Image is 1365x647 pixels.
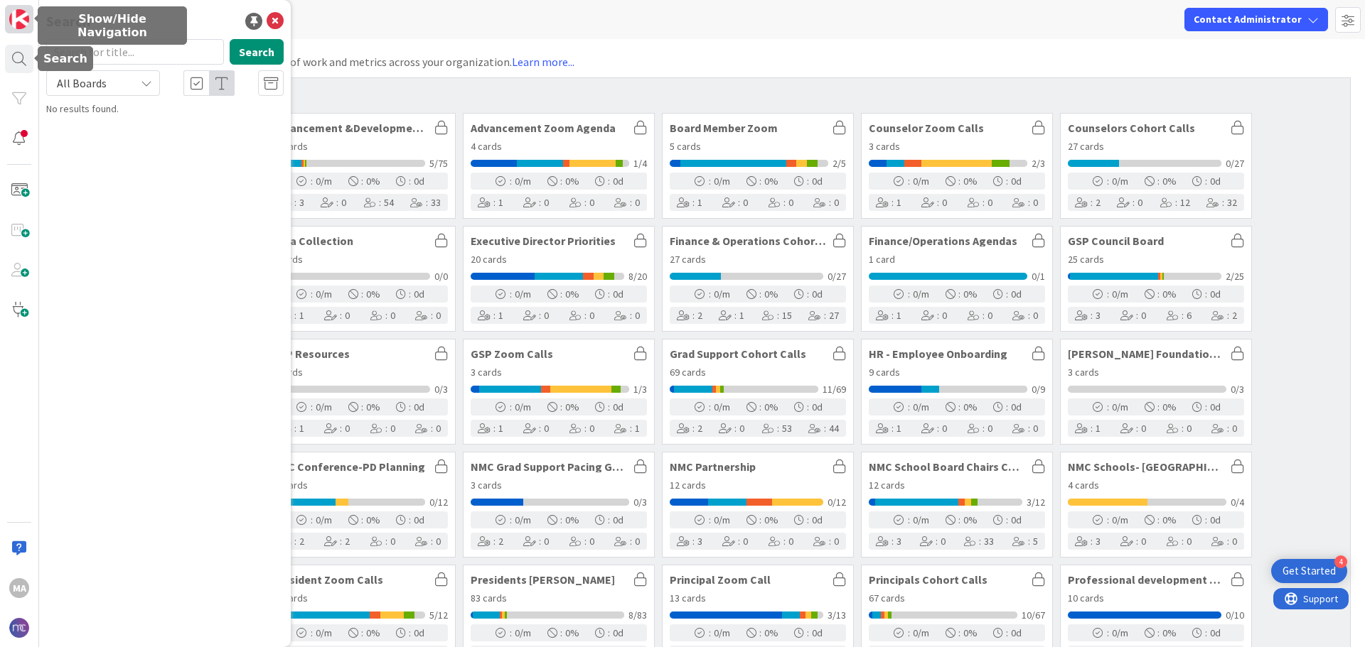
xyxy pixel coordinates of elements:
div: 12 cards [670,478,846,493]
div: : [1166,420,1192,437]
span: 0 /m [714,400,730,415]
span: 33 [431,195,441,210]
span: 0 d [613,287,623,302]
span: 1 [498,195,503,210]
div: 25 cards [1068,252,1244,267]
span: 0 % [764,400,778,415]
span: 0 [436,421,441,436]
span: Support [30,2,65,19]
div: : [348,173,380,190]
div: : [1192,398,1221,415]
div: : [1206,194,1237,211]
span: 0 [739,421,744,436]
span: 0 [834,195,839,210]
span: 0 % [1162,400,1177,415]
span: 0 /m [316,287,332,302]
div: : [921,420,947,437]
div: 8/20 [628,269,647,284]
span: 0 /m [515,400,531,415]
div: : [746,286,778,303]
span: 1 [635,421,640,436]
span: 0 % [764,287,778,302]
div: : [1211,307,1237,324]
div: : [746,398,778,415]
span: 1 [896,421,901,436]
div: 5 cards [670,139,846,154]
div: : [396,511,424,528]
span: 0 % [764,174,778,189]
div: : [1145,511,1177,528]
div: : [946,398,978,415]
div: 0/27 [828,269,846,284]
div: 0/3 [1231,382,1244,397]
span: 0 [345,308,350,323]
div: : [494,511,531,528]
span: [PERSON_NAME] Foundation Grant [1068,348,1224,359]
span: 0 d [812,287,823,302]
div: : [279,194,304,211]
img: avatar [9,618,29,638]
div: 4 cards [1068,478,1244,493]
div: : [1166,307,1192,324]
div: 12 cards [272,478,448,493]
span: 53 [782,421,792,436]
div: : [1091,173,1128,190]
span: 0 d [414,174,424,189]
span: 0 [1141,308,1146,323]
span: 0 /m [714,174,730,189]
span: 0 % [565,400,579,415]
div: : [946,286,978,303]
div: : [324,307,350,324]
h5: Show/Hide Navigation [43,12,181,39]
span: 0 [987,421,992,436]
div: : [1145,173,1177,190]
div: : [614,307,640,324]
div: : [892,173,929,190]
div: 0/1 [1032,269,1045,284]
div: : [547,286,579,303]
span: 0 [987,308,992,323]
span: 0 [390,421,395,436]
div: : [494,173,531,190]
div: : [722,194,748,211]
div: : [569,194,594,211]
div: 0/0 [434,269,448,284]
span: Board Member Zoom [670,122,826,134]
div: : [768,194,793,211]
span: 0 /m [515,287,531,302]
div: : [892,286,929,303]
div: 0/4 [1231,495,1244,510]
div: : [946,511,978,528]
div: : [719,420,744,437]
div: : [595,286,623,303]
button: Contact Administrator [1184,8,1328,31]
span: View boards into groups to visualize the flow of work and metrics across your organization. [70,53,574,70]
span: 0 [544,421,549,436]
div: : [921,194,947,211]
span: 27 [829,308,839,323]
div: 3 cards [1068,365,1244,380]
div: : [295,173,332,190]
div: : [967,194,992,211]
div: 20 cards [471,252,647,267]
div: 75 cards [272,139,448,154]
span: 0 d [1210,174,1221,189]
div: : [279,307,304,324]
div: : [677,194,702,211]
span: 0 d [414,287,424,302]
div: : [892,398,929,415]
span: 1 [299,421,304,436]
span: NMC Conference-PD Planning [272,461,428,472]
div: 1/4 [633,156,647,171]
span: 0 /m [1112,400,1128,415]
div: : [478,307,503,324]
div: : [321,194,346,211]
div: : [876,307,901,324]
div: : [746,511,778,528]
span: 0 % [366,287,380,302]
span: 54 [384,195,394,210]
div: : [993,286,1022,303]
span: 0 [635,195,640,210]
div: : [761,307,792,324]
div: : [1145,398,1177,415]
